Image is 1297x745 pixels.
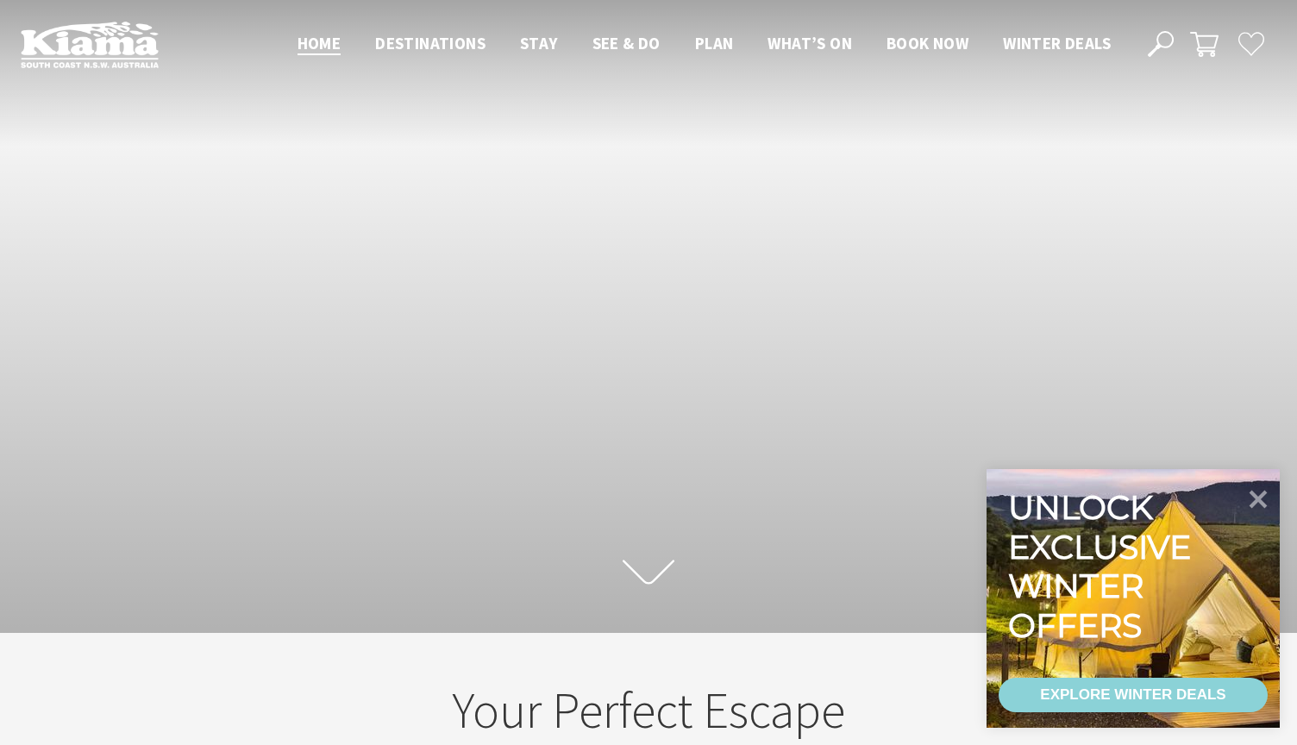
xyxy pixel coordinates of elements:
[768,33,852,53] span: What’s On
[280,30,1128,59] nav: Main Menu
[1008,488,1199,645] div: Unlock exclusive winter offers
[1003,33,1111,53] span: Winter Deals
[1040,678,1225,712] div: EXPLORE WINTER DEALS
[999,678,1268,712] a: EXPLORE WINTER DEALS
[695,33,734,53] span: Plan
[592,33,661,53] span: See & Do
[520,33,558,53] span: Stay
[298,33,341,53] span: Home
[21,21,159,68] img: Kiama Logo
[887,33,968,53] span: Book now
[375,33,486,53] span: Destinations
